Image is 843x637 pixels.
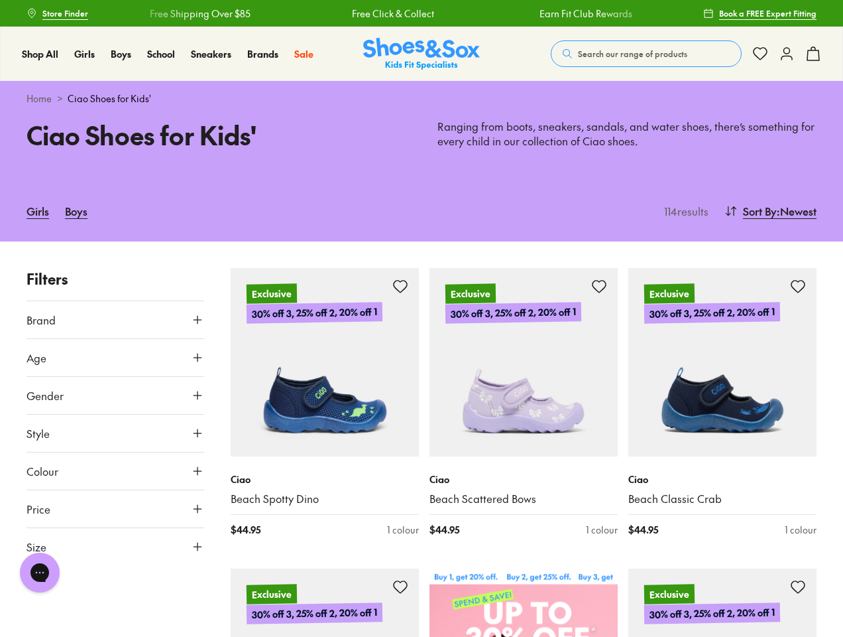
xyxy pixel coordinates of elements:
[191,47,231,60] span: Sneakers
[27,350,46,366] span: Age
[22,47,58,61] a: Shop All
[42,7,88,19] span: Store Finder
[247,602,382,624] p: 30% off 3, 25% off 2, 20% off 1
[445,283,496,303] p: Exclusive
[27,339,204,376] button: Age
[539,7,632,21] a: Earn Fit Club Rewards
[628,492,816,506] a: Beach Classic Crab
[294,47,313,61] a: Sale
[27,528,204,565] button: Size
[703,1,816,25] a: Book a FREE Expert Fitting
[659,203,708,219] p: 114 results
[27,301,204,338] button: Brand
[149,7,250,21] a: Free Shipping Over $85
[247,283,297,303] p: Exclusive
[231,523,260,537] span: $ 44.95
[247,47,278,61] a: Brands
[294,47,313,60] span: Sale
[27,490,204,528] button: Price
[578,48,687,60] span: Search our range of products
[247,302,382,324] p: 30% off 3, 25% off 2, 20% off 1
[387,523,419,537] div: 1 colour
[27,453,204,490] button: Colour
[551,40,742,67] button: Search our range of products
[785,523,816,537] div: 1 colour
[27,377,204,414] button: Gender
[27,196,49,226] a: Girls
[743,203,777,219] span: Sort By
[27,415,204,452] button: Style
[719,7,816,19] span: Book a FREE Expert Fitting
[429,472,618,486] p: Ciao
[27,312,56,328] span: Brand
[191,47,231,61] a: Sneakers
[74,47,95,61] a: Girls
[27,116,406,154] h1: Ciao Shoes for Kids'
[68,92,151,106] span: Ciao Shoes for Kids'
[363,38,480,70] a: Shoes & Sox
[27,425,50,441] span: Style
[445,302,581,324] p: 30% off 3, 25% off 2, 20% off 1
[247,584,297,604] p: Exclusive
[351,7,433,21] a: Free Click & Collect
[65,196,87,226] a: Boys
[231,472,419,486] p: Ciao
[231,268,419,457] a: Exclusive30% off 3, 25% off 2, 20% off 1
[628,523,658,537] span: $ 44.95
[777,203,816,219] span: : Newest
[27,388,64,403] span: Gender
[27,92,816,106] div: >
[644,302,780,324] p: 30% off 3, 25% off 2, 20% off 1
[644,602,780,624] p: 30% off 3, 25% off 2, 20% off 1
[74,47,95,60] span: Girls
[363,38,480,70] img: SNS_Logo_Responsive.svg
[147,47,175,61] a: School
[644,584,695,604] p: Exclusive
[13,548,66,597] iframe: Gorgias live chat messenger
[231,492,419,506] a: Beach Spotty Dino
[27,539,46,555] span: Size
[111,47,131,61] a: Boys
[27,501,50,517] span: Price
[429,492,618,506] a: Beach Scattered Bows
[22,47,58,60] span: Shop All
[27,92,52,106] a: Home
[437,119,816,149] p: Ranging from boots, sneakers, sandals, and water shoes, there’s something for every child in our ...
[147,47,175,60] span: School
[429,523,459,537] span: $ 44.95
[586,523,618,537] div: 1 colour
[247,47,278,60] span: Brands
[644,283,695,303] p: Exclusive
[429,268,618,457] a: Exclusive30% off 3, 25% off 2, 20% off 1
[111,47,131,60] span: Boys
[27,463,58,479] span: Colour
[27,268,204,290] p: Filters
[724,196,816,226] button: Sort By:Newest
[628,472,816,486] p: Ciao
[27,1,88,25] a: Store Finder
[628,268,816,457] a: Exclusive30% off 3, 25% off 2, 20% off 1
